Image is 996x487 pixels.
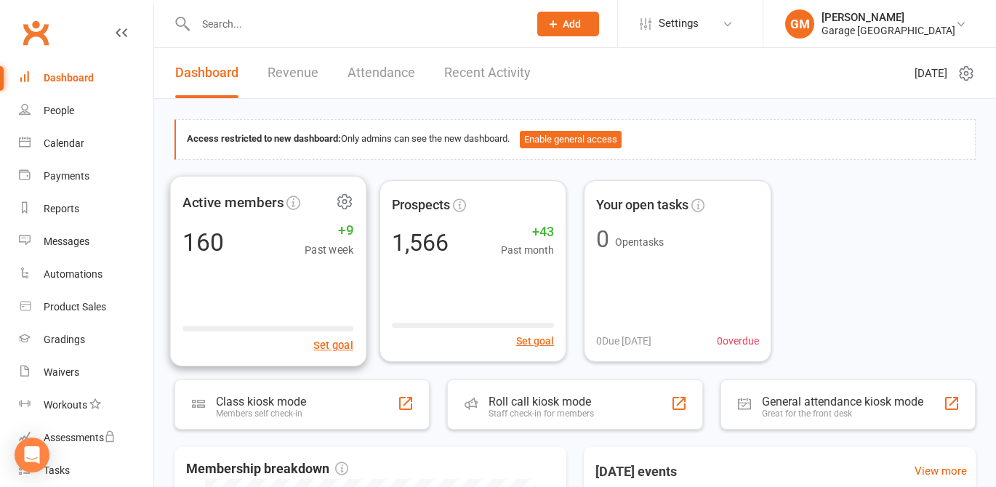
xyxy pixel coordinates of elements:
[216,395,306,408] div: Class kiosk mode
[175,48,238,98] a: Dashboard
[44,72,94,84] div: Dashboard
[44,268,103,280] div: Automations
[44,366,79,378] div: Waivers
[19,160,153,193] a: Payments
[216,408,306,419] div: Members self check-in
[44,137,84,149] div: Calendar
[191,14,518,34] input: Search...
[19,127,153,160] a: Calendar
[15,438,49,472] div: Open Intercom Messenger
[44,236,89,247] div: Messages
[915,65,947,82] span: [DATE]
[516,333,554,349] button: Set goal
[44,105,74,116] div: People
[187,131,964,148] div: Only admins can see the new dashboard.
[392,231,449,254] div: 1,566
[785,9,814,39] div: GM
[520,131,622,148] button: Enable general access
[19,323,153,356] a: Gradings
[182,229,224,254] div: 160
[822,24,955,37] div: Garage [GEOGRAPHIC_DATA]
[268,48,318,98] a: Revenue
[489,408,594,419] div: Staff check-in for members
[615,236,664,248] span: Open tasks
[17,15,54,51] a: Clubworx
[313,336,353,353] button: Set goal
[762,395,923,408] div: General attendance kiosk mode
[19,193,153,225] a: Reports
[717,333,759,349] span: 0 overdue
[915,462,967,480] a: View more
[182,191,284,213] span: Active members
[596,195,688,216] span: Your open tasks
[348,48,415,98] a: Attendance
[44,464,70,476] div: Tasks
[444,48,531,98] a: Recent Activity
[537,12,599,36] button: Add
[19,94,153,127] a: People
[44,170,89,182] div: Payments
[501,222,554,243] span: +43
[596,228,609,251] div: 0
[19,422,153,454] a: Assessments
[584,459,688,485] h3: [DATE] events
[19,356,153,389] a: Waivers
[596,333,651,349] span: 0 Due [DATE]
[19,62,153,94] a: Dashboard
[44,432,116,443] div: Assessments
[44,399,87,411] div: Workouts
[305,219,353,241] span: +9
[501,242,554,258] span: Past month
[659,7,699,40] span: Settings
[305,241,353,258] span: Past week
[44,203,79,214] div: Reports
[19,258,153,291] a: Automations
[822,11,955,24] div: [PERSON_NAME]
[392,195,450,216] span: Prospects
[19,454,153,487] a: Tasks
[19,225,153,258] a: Messages
[44,301,106,313] div: Product Sales
[489,395,594,408] div: Roll call kiosk mode
[563,18,581,30] span: Add
[762,408,923,419] div: Great for the front desk
[44,334,85,345] div: Gradings
[19,389,153,422] a: Workouts
[19,291,153,323] a: Product Sales
[186,459,348,480] span: Membership breakdown
[187,133,341,144] strong: Access restricted to new dashboard:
